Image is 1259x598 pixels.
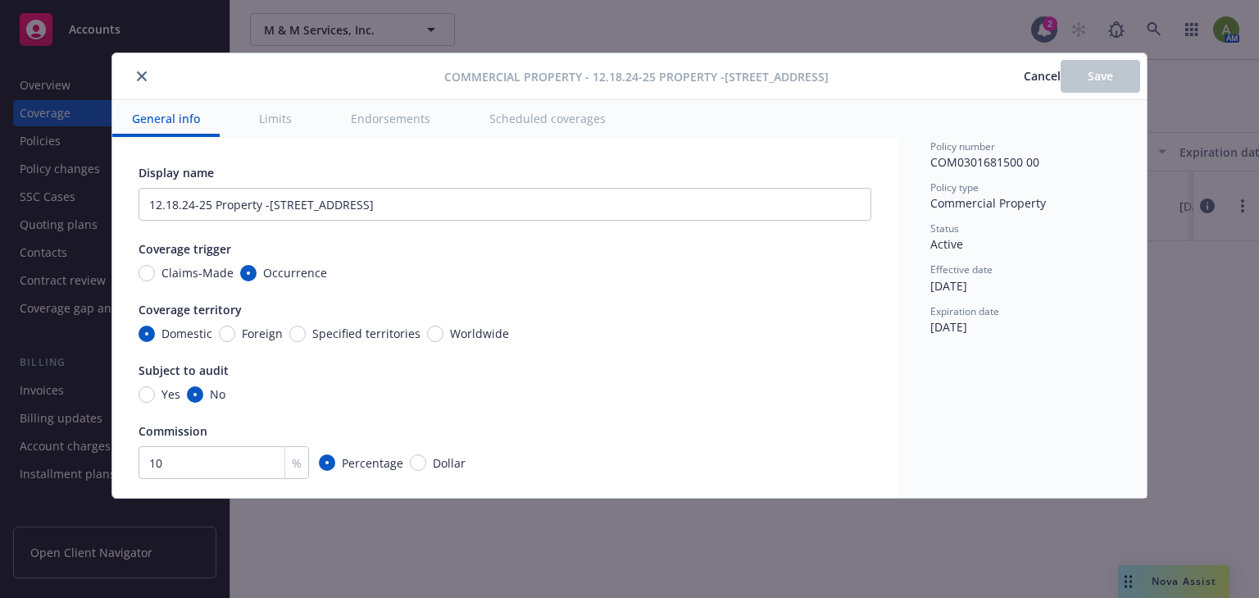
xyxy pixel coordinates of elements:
input: Domestic [139,326,155,342]
span: Dollar [433,454,466,472]
span: Domestic [161,325,212,342]
span: [DATE] [930,319,967,335]
button: Scheduled coverages [470,100,625,137]
span: Policy number [930,139,995,153]
span: Status [930,221,959,235]
span: Foreign [242,325,283,342]
span: Occurrence [263,264,327,281]
span: Save [1088,68,1113,84]
input: Worldwide [427,326,443,342]
span: Display name [139,165,214,180]
span: Specified territories [312,325,420,342]
span: Percentage [342,454,403,472]
span: Commission [139,423,207,439]
span: Policy type [930,180,979,194]
input: Occurrence [240,265,257,281]
span: Active [930,236,963,252]
span: Commercial Property [930,195,1046,211]
button: Save [1061,60,1140,93]
button: General info [112,100,220,137]
span: Commercial Property - 12.18.24-25 Property -[STREET_ADDRESS] [444,68,829,85]
span: Cancel [1024,68,1061,84]
span: Subject to audit [139,363,229,378]
button: Endorsements [331,100,450,137]
button: Limits [239,100,311,137]
button: Cancel [1024,60,1061,93]
span: No [210,386,225,403]
span: Effective date [930,262,993,276]
span: Worldwide [450,325,509,342]
button: close [132,66,152,86]
input: Dollar [410,454,426,471]
input: Foreign [219,326,235,342]
span: [DATE] [930,278,967,294]
input: Yes [139,386,155,403]
span: Expiration date [930,304,999,318]
span: Yes [161,386,180,403]
span: COM0301681500 00 [930,154,1039,170]
span: % [292,454,302,472]
input: Percentage [319,454,335,471]
input: Specified territories [289,326,306,342]
input: Claims-Made [139,265,155,281]
span: Coverage territory [139,302,242,317]
span: Claims-Made [161,264,234,281]
input: No [187,386,203,403]
span: Coverage trigger [139,241,231,257]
